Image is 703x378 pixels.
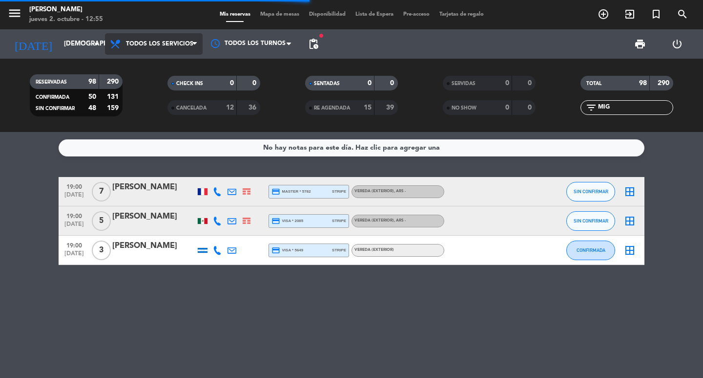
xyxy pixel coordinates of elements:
[29,5,103,15] div: [PERSON_NAME]
[624,215,636,227] i: border_all
[308,38,319,50] span: pending_actions
[390,80,396,87] strong: 0
[88,78,96,85] strong: 98
[29,15,103,24] div: jueves 2. octubre - 12:55
[332,218,346,224] span: stripe
[88,105,96,111] strong: 48
[126,41,193,47] span: Todos los servicios
[112,240,195,252] div: [PERSON_NAME]
[271,187,280,196] i: credit_card
[597,102,673,113] input: Filtrar por nombre...
[271,187,311,196] span: master * 5782
[112,210,195,223] div: [PERSON_NAME]
[271,246,303,255] span: visa * 5649
[62,239,86,250] span: 19:00
[354,219,406,222] span: Vereda (EXTERIOR)
[7,6,22,24] button: menu
[271,246,280,255] i: credit_card
[398,12,434,17] span: Pre-acceso
[566,241,615,260] button: CONFIRMADA
[7,33,59,55] i: [DATE]
[92,211,111,231] span: 5
[586,81,601,86] span: TOTAL
[88,93,96,100] strong: 50
[624,8,636,20] i: exit_to_app
[650,8,662,20] i: turned_in_not
[332,247,346,253] span: stripe
[528,80,534,87] strong: 0
[263,142,440,154] div: No hay notas para este día. Haz clic para agregar una
[318,33,324,39] span: fiber_manual_record
[574,218,608,223] span: SIN CONFIRMAR
[364,104,372,111] strong: 15
[505,104,509,111] strong: 0
[314,106,350,111] span: RE AGENDADA
[332,188,346,195] span: stripe
[528,104,534,111] strong: 0
[271,217,303,225] span: visa * 2085
[92,241,111,260] span: 3
[91,38,103,50] i: arrow_drop_down
[452,106,476,111] span: NO SHOW
[677,8,688,20] i: search
[566,211,615,231] button: SIN CONFIRMAR
[386,104,396,111] strong: 39
[624,186,636,198] i: border_all
[230,80,234,87] strong: 0
[658,80,671,87] strong: 290
[36,95,69,100] span: CONFIRMADA
[252,80,258,87] strong: 0
[671,38,683,50] i: power_settings_new
[62,250,86,262] span: [DATE]
[176,106,207,111] span: CANCELADA
[92,182,111,201] span: 7
[304,12,351,17] span: Disponibilidad
[351,12,398,17] span: Lista de Espera
[624,245,636,256] i: border_all
[62,192,86,203] span: [DATE]
[394,189,406,193] span: , ARS -
[107,105,121,111] strong: 159
[243,218,250,224] img: Cross Selling
[634,38,646,50] span: print
[314,81,340,86] span: SENTADAS
[243,188,250,195] img: Cross Selling
[598,8,609,20] i: add_circle_outline
[434,12,489,17] span: Tarjetas de regalo
[62,221,86,232] span: [DATE]
[107,78,121,85] strong: 290
[7,6,22,21] i: menu
[215,12,255,17] span: Mis reservas
[505,80,509,87] strong: 0
[394,219,406,222] span: , ARS -
[585,102,597,113] i: filter_list
[107,93,121,100] strong: 131
[659,29,696,59] div: LOG OUT
[577,247,605,253] span: CONFIRMADA
[62,210,86,221] span: 19:00
[639,80,647,87] strong: 98
[36,80,67,85] span: RESERVADAS
[226,104,234,111] strong: 12
[354,248,394,252] span: Vereda (EXTERIOR)
[62,180,86,192] span: 19:00
[255,12,304,17] span: Mapa de mesas
[354,189,406,193] span: Vereda (EXTERIOR)
[248,104,258,111] strong: 36
[368,80,372,87] strong: 0
[574,189,608,194] span: SIN CONFIRMAR
[176,81,203,86] span: CHECK INS
[271,217,280,225] i: credit_card
[112,181,195,194] div: [PERSON_NAME]
[452,81,476,86] span: SERVIDAS
[36,106,75,111] span: SIN CONFIRMAR
[566,182,615,201] button: SIN CONFIRMAR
